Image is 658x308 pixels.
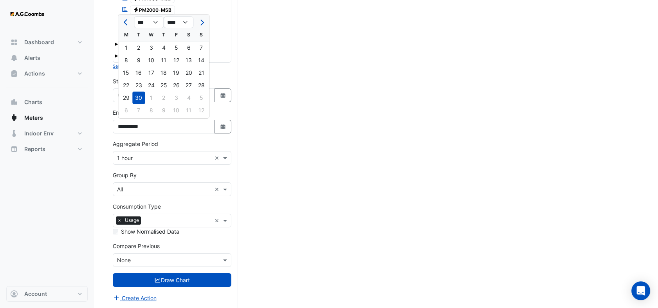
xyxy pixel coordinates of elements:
[157,54,170,67] div: Thursday, September 11, 2025
[195,92,207,104] div: 5
[195,79,207,92] div: Sunday, September 28, 2025
[215,154,221,162] span: Clear
[145,67,157,79] div: 17
[6,286,88,302] button: Account
[182,67,195,79] div: Saturday, September 20, 2025
[10,145,18,153] app-icon: Reports
[113,63,148,70] button: Select Reportable
[215,216,221,225] span: Clear
[120,54,132,67] div: Monday, September 8, 2025
[170,79,182,92] div: Friday, September 26, 2025
[195,29,207,41] div: S
[6,126,88,141] button: Indoor Env
[182,104,195,117] div: 11
[6,110,88,126] button: Meters
[170,67,182,79] div: 19
[120,29,132,41] div: M
[195,54,207,67] div: 14
[145,79,157,92] div: Wednesday, September 24, 2025
[195,79,207,92] div: 28
[145,79,157,92] div: 24
[182,92,195,104] div: 4
[182,54,195,67] div: Saturday, September 13, 2025
[133,7,139,13] fa-icon: Electricity
[10,98,18,106] app-icon: Charts
[170,41,182,54] div: 5
[157,67,170,79] div: 18
[113,202,161,211] label: Consumption Type
[195,104,207,117] div: 12
[157,41,170,54] div: Thursday, September 4, 2025
[157,29,170,41] div: T
[157,79,170,92] div: Thursday, September 25, 2025
[157,104,170,117] div: 9
[24,98,42,106] span: Charts
[195,41,207,54] div: Sunday, September 7, 2025
[182,79,195,92] div: Saturday, September 27, 2025
[145,92,157,104] div: Wednesday, October 1, 2025
[132,79,145,92] div: Tuesday, September 23, 2025
[220,92,227,99] fa-icon: Select Date
[132,29,145,41] div: T
[145,54,157,67] div: 10
[130,5,175,15] span: PM2000-MSB
[170,79,182,92] div: 26
[195,67,207,79] div: Sunday, September 21, 2025
[145,41,157,54] div: 3
[145,29,157,41] div: W
[132,104,145,117] div: 7
[145,104,157,117] div: 8
[170,54,182,67] div: Friday, September 12, 2025
[170,41,182,54] div: Friday, September 5, 2025
[182,54,195,67] div: 13
[157,92,170,104] div: Thursday, October 2, 2025
[182,41,195,54] div: Saturday, September 6, 2025
[9,6,45,22] img: Company Logo
[24,70,45,77] span: Actions
[157,79,170,92] div: 25
[24,54,40,62] span: Alerts
[182,29,195,41] div: S
[170,67,182,79] div: Friday, September 19, 2025
[132,67,145,79] div: 16
[113,64,148,69] small: Select Reportable
[145,92,157,104] div: 1
[195,104,207,117] div: Sunday, October 12, 2025
[10,38,18,46] app-icon: Dashboard
[196,16,206,29] button: Next month
[132,79,145,92] div: 23
[6,34,88,50] button: Dashboard
[120,79,132,92] div: 22
[113,242,160,250] label: Compare Previous
[170,29,182,41] div: F
[215,185,221,193] span: Clear
[157,54,170,67] div: 11
[10,114,18,122] app-icon: Meters
[10,70,18,77] app-icon: Actions
[120,41,132,54] div: Monday, September 1, 2025
[6,66,88,81] button: Actions
[120,67,132,79] div: 15
[220,123,227,130] fa-icon: Select Date
[120,104,132,117] div: 6
[157,67,170,79] div: Thursday, September 18, 2025
[113,294,157,303] button: Create Action
[113,140,158,148] label: Aggregate Period
[170,92,182,104] div: Friday, October 3, 2025
[113,77,139,85] label: Start Date
[24,290,47,298] span: Account
[157,41,170,54] div: 4
[134,16,164,28] select: Select month
[195,54,207,67] div: Sunday, September 14, 2025
[132,41,145,54] div: Tuesday, September 2, 2025
[113,273,231,287] button: Draw Chart
[132,54,145,67] div: Tuesday, September 9, 2025
[145,67,157,79] div: Wednesday, September 17, 2025
[631,281,650,300] div: Open Intercom Messenger
[132,92,145,104] div: 30
[182,79,195,92] div: 27
[145,41,157,54] div: Wednesday, September 3, 2025
[157,92,170,104] div: 2
[170,104,182,117] div: 10
[132,92,145,104] div: Tuesday, September 30, 2025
